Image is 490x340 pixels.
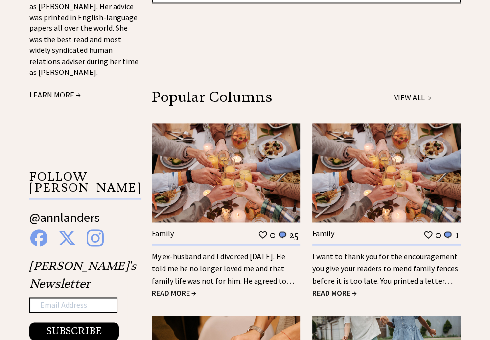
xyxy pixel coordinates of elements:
td: 0 [435,228,442,241]
p: FOLLOW [PERSON_NAME] [29,171,141,199]
input: Email Address [29,297,117,313]
img: instagram%20blue.png [87,229,104,246]
a: I want to thank you for the encouragement you give your readers to mend family fences before it i... [312,251,458,298]
a: LEARN MORE → [29,90,81,99]
a: Family [312,228,334,238]
button: SUBSCRIBE [29,322,119,340]
a: READ MORE → [312,288,357,298]
a: READ MORE → [152,288,196,298]
a: My ex-husband and I divorced [DATE]. He told me he no longer loved me and that family life was no... [152,251,294,298]
img: facebook%20blue.png [30,229,47,246]
a: VIEW ALL → [394,93,431,102]
img: heart_outline%201.png [423,230,433,239]
img: family.jpg [152,123,300,222]
a: @annlanders [29,209,100,235]
img: message_round%201.png [443,230,453,239]
img: family.jpg [312,123,461,222]
img: heart_outline%201.png [258,230,268,239]
img: x%20blue.png [58,229,76,246]
td: 1 [454,228,460,241]
img: message_round%201.png [278,230,287,239]
td: 25 [289,228,299,241]
a: Family [152,228,174,238]
td: 0 [269,228,276,241]
div: Popular Columns [152,92,337,102]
